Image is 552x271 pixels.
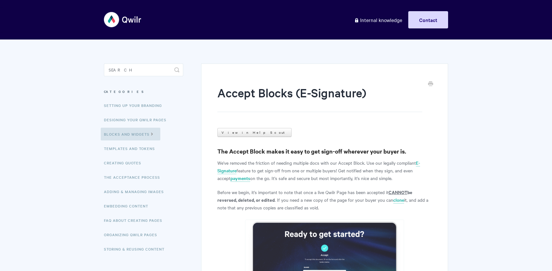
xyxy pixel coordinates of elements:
[104,199,153,212] a: Embedding Content
[101,128,160,140] a: Blocks and Widgets
[393,197,404,204] a: clone
[217,188,432,211] p: Before we begin, it's important to note that once a live Qwilr Page has been accepted it . If you...
[104,185,169,198] a: Adding & Managing Images
[217,85,422,112] h1: Accept Blocks (E-Signature)
[230,175,250,182] a: payments
[217,147,432,156] h3: The Accept Block makes it easy to get sign-off wherever your buyer is.
[408,11,448,28] a: Contact
[104,8,142,32] img: Qwilr Help Center
[217,128,292,137] a: View in Help Scout
[104,64,183,76] input: Search
[104,214,167,227] a: FAQ About Creating Pages
[217,160,420,174] a: E-Signature
[428,81,433,88] a: Print this Article
[217,159,432,182] p: We've removed the friction of needing multiple docs with our Accept Block. Use our legally compli...
[104,113,171,126] a: Designing Your Qwilr Pages
[104,86,183,97] h3: Categories
[349,11,407,28] a: Internal knowledge
[104,243,169,255] a: Storing & Reusing Content
[389,189,407,195] u: CANNOT
[104,171,165,184] a: The Acceptance Process
[104,228,162,241] a: Organizing Qwilr Pages
[104,156,146,169] a: Creating Quotes
[104,99,167,112] a: Setting up your Branding
[104,142,160,155] a: Templates and Tokens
